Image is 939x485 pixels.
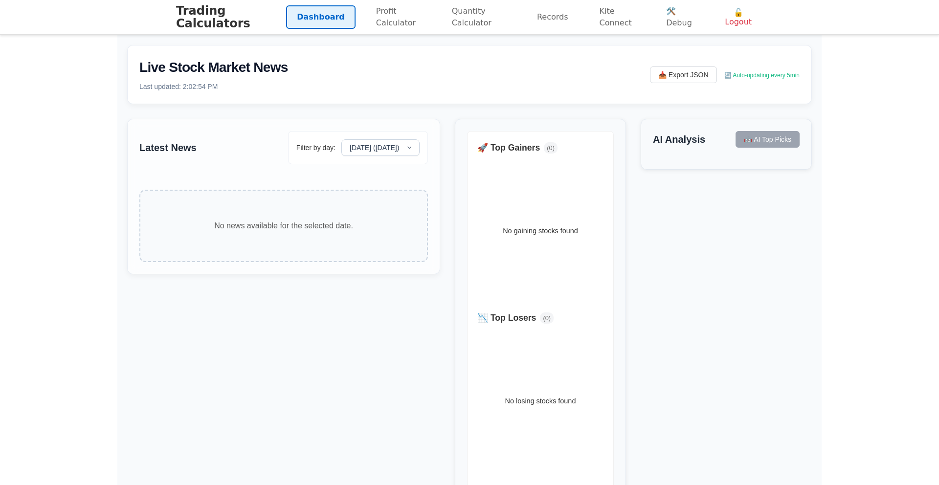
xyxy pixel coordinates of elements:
[505,396,576,407] p: No losing stocks found
[139,57,288,78] h2: Live Stock Market News
[477,141,540,154] h4: 🚀 Top Gainers
[540,312,554,324] span: ( 0 )
[653,132,705,147] h3: AI Analysis
[286,5,356,29] a: Dashboard
[724,72,800,79] span: 🔄 Auto-updating every 5min
[160,220,407,232] p: No news available for the selected date.
[736,131,800,148] button: 🤖 AI Top Picks
[139,140,197,155] h3: Latest News
[544,142,558,154] span: ( 0 )
[714,2,763,32] button: 🔓 Logout
[503,226,578,237] p: No gaining stocks found
[650,66,717,83] button: 📥 Export JSON
[526,5,579,29] a: Records
[477,311,536,324] h4: 📉 Top Losers
[176,4,286,30] h1: Trading Calculators
[139,82,288,92] p: Last updated: 2:02:54 PM
[296,143,335,153] label: Filter by day:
